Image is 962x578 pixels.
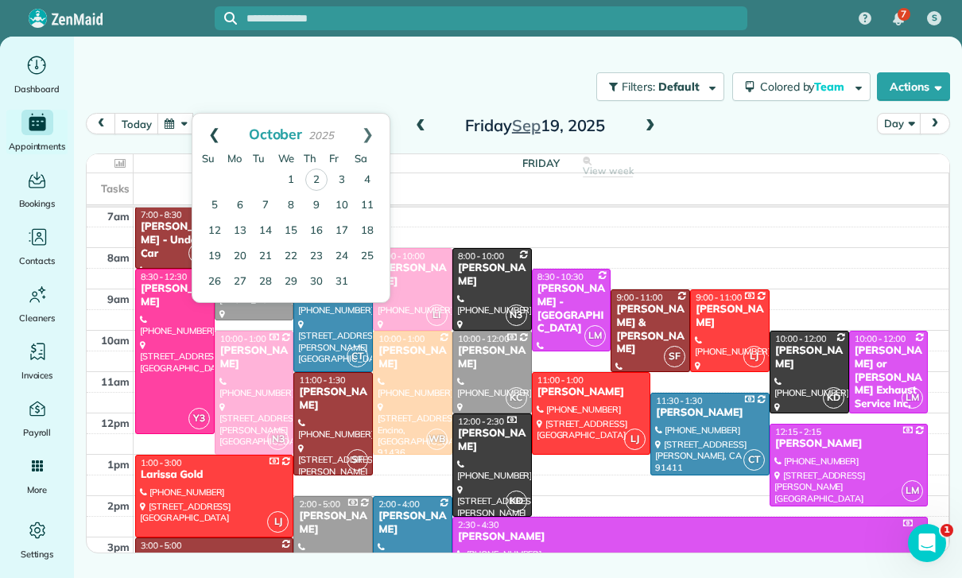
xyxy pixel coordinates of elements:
span: SF [347,449,368,471]
div: [PERSON_NAME] & [PERSON_NAME] [615,303,685,357]
span: 10:00 - 12:00 [458,333,510,344]
a: 10 [329,193,355,219]
div: [PERSON_NAME] [655,406,765,420]
div: [PERSON_NAME] [140,282,210,309]
span: 2:30 - 4:30 [458,519,499,530]
div: [PERSON_NAME] - [GEOGRAPHIC_DATA] [537,282,607,336]
a: 21 [253,244,278,270]
a: 14 [253,219,278,244]
span: 7:00 - 8:30 [141,209,182,220]
span: 1 [941,524,953,537]
span: Friday [329,152,339,165]
span: Tasks [101,182,130,195]
span: 2:00 - 4:00 [378,498,420,510]
div: Larissa Gold [140,468,289,482]
span: Contacts [19,253,55,269]
button: Actions [877,72,950,101]
a: 27 [227,270,253,295]
span: N3 [506,305,527,326]
span: 2025 [308,129,334,142]
span: Saturday [355,152,367,165]
a: 9 [304,193,329,219]
div: [PERSON_NAME] [219,344,289,371]
a: 6 [227,193,253,219]
button: Focus search [215,12,237,25]
div: [PERSON_NAME] [378,344,448,371]
span: 10:00 - 1:00 [220,333,266,344]
button: Filters: Default [596,72,724,101]
span: Tuesday [253,152,265,165]
a: 8 [278,193,304,219]
a: 19 [202,244,227,270]
div: [PERSON_NAME] or [PERSON_NAME] Exhaust Service Inc, [854,344,924,411]
span: LJ [267,511,289,533]
span: 7 [901,8,906,21]
iframe: Intercom live chat [908,524,946,562]
a: 15 [278,219,304,244]
button: today [114,113,158,134]
span: 12:15 - 2:15 [775,426,821,437]
span: 8:00 - 10:00 [458,250,504,262]
span: Appointments [9,138,66,154]
span: LJ [624,429,646,450]
div: [PERSON_NAME] [298,386,368,413]
span: Settings [21,546,54,562]
span: 9am [107,293,130,305]
a: 1 [278,168,304,193]
span: KD [506,491,527,512]
div: [PERSON_NAME] - Under Car [140,220,210,261]
span: 3pm [107,541,130,553]
span: 11:00 - 1:00 [537,374,584,386]
span: LM [584,325,606,347]
span: 1:00 - 3:00 [141,457,182,468]
span: Monday [227,152,242,165]
span: CT [347,346,368,367]
span: LM [902,387,923,409]
a: 31 [329,270,355,295]
span: Thursday [304,152,316,165]
div: [PERSON_NAME] [298,510,368,537]
div: [PERSON_NAME] [457,344,527,371]
span: 10am [101,334,130,347]
span: Colored by [760,80,850,94]
span: 9:00 - 11:00 [696,292,742,303]
span: Cleaners [19,310,55,326]
a: Next [346,114,390,153]
button: prev [86,113,116,134]
a: 18 [355,219,380,244]
span: More [27,482,47,498]
a: Settings [6,518,68,562]
span: WB [426,429,448,450]
a: 22 [278,244,304,270]
span: 10:00 - 12:00 [855,333,906,344]
a: Contacts [6,224,68,269]
span: 11am [101,375,130,388]
span: Sep [512,115,541,135]
span: 2pm [107,499,130,512]
span: 3:00 - 5:00 [141,540,182,551]
a: Filters: Default [588,72,724,101]
span: Filters: [622,80,655,94]
div: [PERSON_NAME] [695,303,765,330]
a: Dashboard [6,52,68,97]
div: [PERSON_NAME] [378,510,448,537]
span: N3 [267,429,289,450]
a: 20 [227,244,253,270]
span: Invoices [21,367,53,383]
span: Friday [522,157,560,169]
span: 2:00 - 5:00 [299,498,340,510]
span: Sunday [202,152,215,165]
span: 1pm [107,458,130,471]
div: [PERSON_NAME] [140,551,289,564]
div: [PERSON_NAME] [774,437,923,451]
span: LJ [743,346,765,367]
span: 10:00 - 1:00 [378,333,425,344]
a: 12 [202,219,227,244]
h2: Friday 19, 2025 [436,117,634,134]
span: Bookings [19,196,56,211]
span: Y3 [188,408,210,429]
span: 10:00 - 12:00 [775,333,827,344]
a: 13 [227,219,253,244]
div: [PERSON_NAME] [378,262,448,289]
a: 2 [305,169,328,191]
